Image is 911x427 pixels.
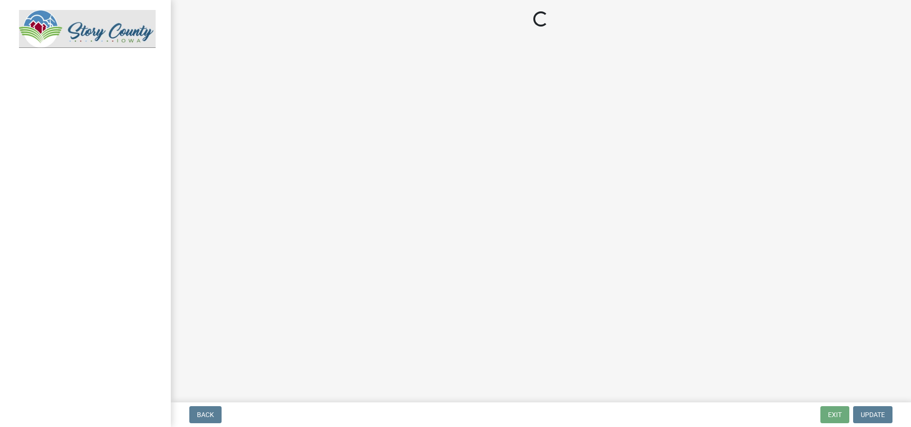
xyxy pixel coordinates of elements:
[853,406,892,423] button: Update
[861,411,885,418] span: Update
[19,10,156,48] img: Story County, Iowa
[197,411,214,418] span: Back
[820,406,849,423] button: Exit
[189,406,222,423] button: Back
